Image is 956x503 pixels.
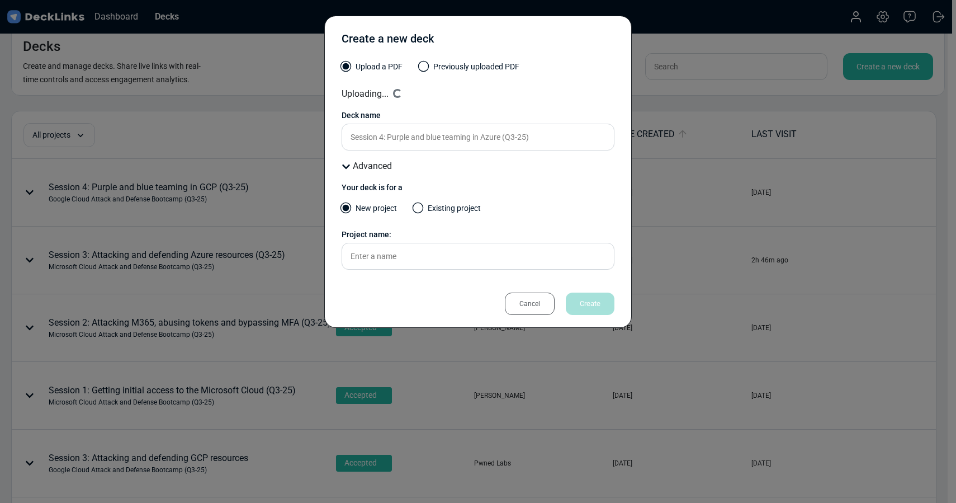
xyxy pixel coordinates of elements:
[342,30,434,53] div: Create a new deck
[342,124,614,151] input: Enter a name
[342,229,614,241] div: Project name:
[342,88,389,99] span: Uploading...
[342,243,614,270] input: Enter a name
[342,110,614,121] div: Deck name
[342,159,614,173] div: Advanced
[342,61,403,78] label: Upload a PDF
[342,182,614,194] div: Your deck is for a
[419,61,519,78] label: Previously uploaded PDF
[505,293,555,315] div: Cancel
[342,203,397,220] label: New project
[414,203,481,220] label: Existing project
